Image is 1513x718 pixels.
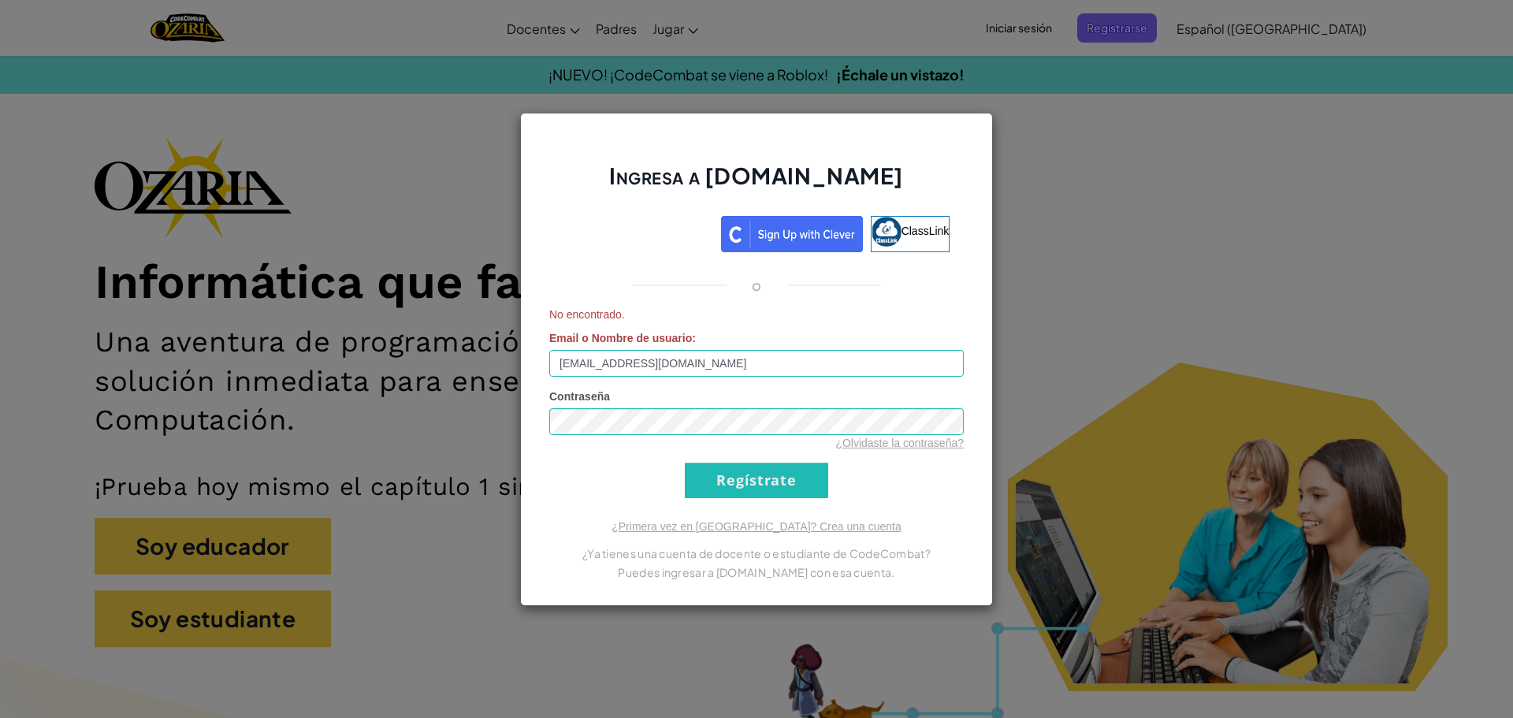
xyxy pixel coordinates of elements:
[612,520,901,533] a: ¿Primera vez en [GEOGRAPHIC_DATA]? Crea una cuenta
[752,276,761,295] p: o
[549,390,610,403] span: Contraseña
[685,463,828,498] input: Regístrate
[549,332,692,344] span: Email o Nombre de usuario
[549,563,964,582] p: Puedes ingresar a [DOMAIN_NAME] con esa cuenta.
[556,214,721,249] iframe: Botón de Acceder con Google
[835,437,964,449] a: ¿Olvidaste la contraseña?
[872,217,901,247] img: classlink-logo-small.png
[549,330,696,346] label: :
[901,224,950,236] span: ClassLink
[549,544,964,563] p: ¿Ya tienes una cuenta de docente o estudiante de CodeCombat?
[549,161,964,206] h2: Ingresa a [DOMAIN_NAME]
[721,216,863,252] img: clever_sso_button@2x.png
[549,307,964,322] span: No encontrado.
